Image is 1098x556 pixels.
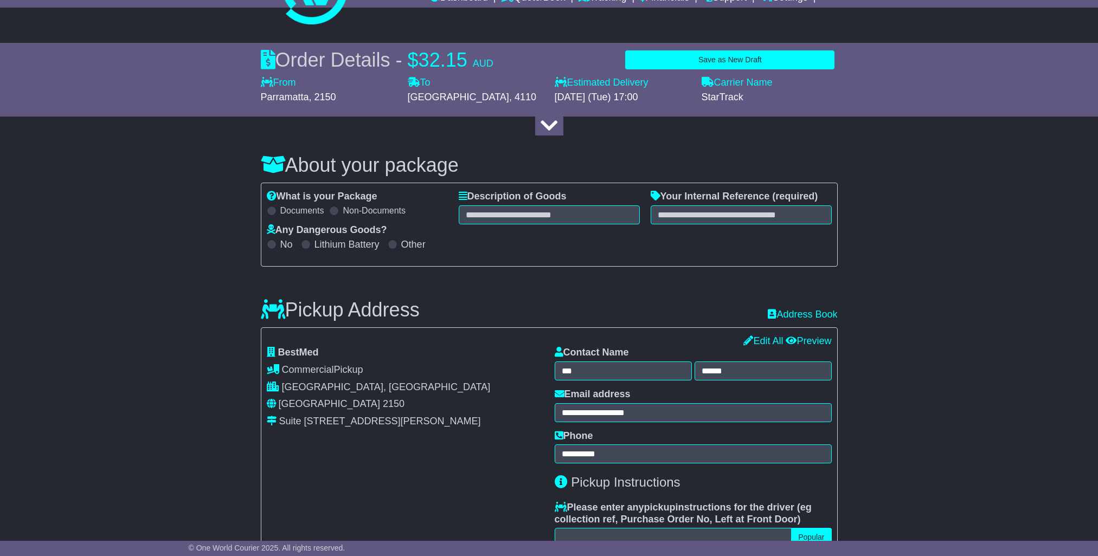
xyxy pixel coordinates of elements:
[408,49,419,71] span: $
[267,224,387,236] label: Any Dangerous Goods?
[280,205,324,216] label: Documents
[408,77,431,89] label: To
[571,475,680,489] span: Pickup Instructions
[625,50,834,69] button: Save as New Draft
[408,92,509,102] span: [GEOGRAPHIC_DATA]
[555,92,691,104] div: [DATE] (Tue) 17:00
[383,398,404,409] span: 2150
[261,92,309,102] span: Parramatta
[189,544,345,552] span: © One World Courier 2025. All rights reserved.
[743,335,783,346] a: Edit All
[261,48,493,72] div: Order Details -
[282,382,491,392] span: [GEOGRAPHIC_DATA], [GEOGRAPHIC_DATA]
[261,154,838,176] h3: About your package
[267,191,377,203] label: What is your Package
[555,347,629,359] label: Contact Name
[555,502,812,525] span: eg collection ref, Purchase Order No, Left at Front Door
[459,191,567,203] label: Description of Goods
[555,77,691,89] label: Estimated Delivery
[279,398,380,409] span: [GEOGRAPHIC_DATA]
[702,92,838,104] div: StarTrack
[401,239,426,251] label: Other
[644,502,676,513] span: pickup
[555,430,593,442] label: Phone
[786,335,831,346] a: Preview
[702,77,773,89] label: Carrier Name
[768,309,837,321] a: Address Book
[279,416,481,428] div: Suite [STREET_ADDRESS][PERSON_NAME]
[651,191,818,203] label: Your Internal Reference (required)
[791,528,831,547] button: Popular
[419,49,467,71] span: 32.15
[280,239,293,251] label: No
[267,364,544,376] div: Pickup
[555,502,832,525] label: Please enter any instructions for the driver ( )
[278,347,319,358] span: BestMed
[314,239,380,251] label: Lithium Battery
[309,92,336,102] span: , 2150
[343,205,406,216] label: Non-Documents
[261,299,420,321] h3: Pickup Address
[473,58,493,69] span: AUD
[509,92,536,102] span: , 4110
[555,389,631,400] label: Email address
[261,77,296,89] label: From
[282,364,334,375] span: Commercial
